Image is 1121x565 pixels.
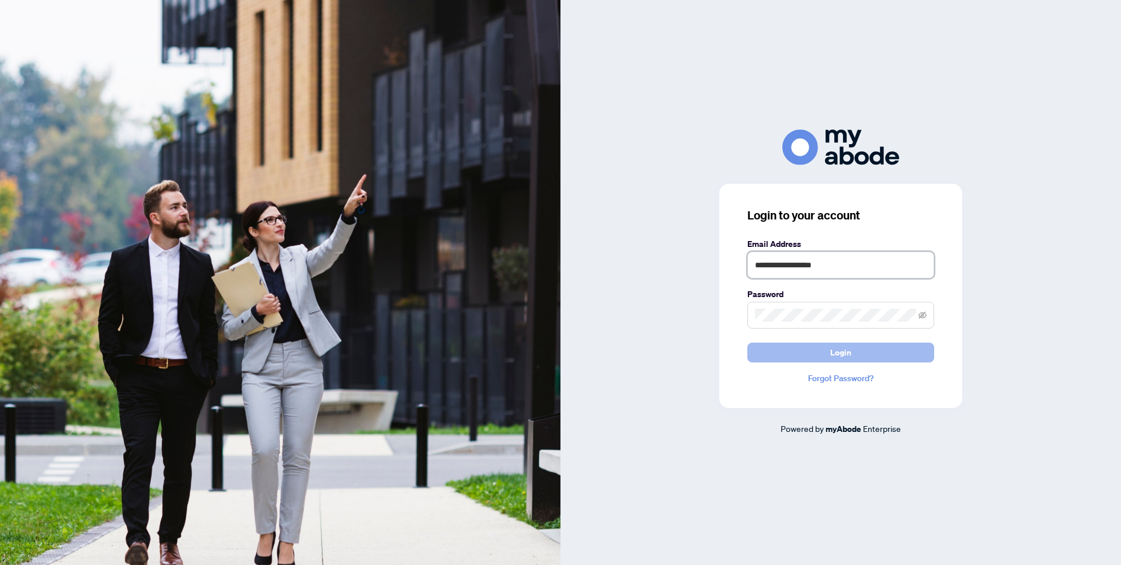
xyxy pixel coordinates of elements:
[747,288,934,301] label: Password
[863,423,901,434] span: Enterprise
[782,130,899,165] img: ma-logo
[747,238,934,250] label: Email Address
[826,423,861,435] a: myAbode
[781,423,824,434] span: Powered by
[918,311,927,319] span: eye-invisible
[747,207,934,224] h3: Login to your account
[747,343,934,362] button: Login
[830,343,851,362] span: Login
[747,372,934,385] a: Forgot Password?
